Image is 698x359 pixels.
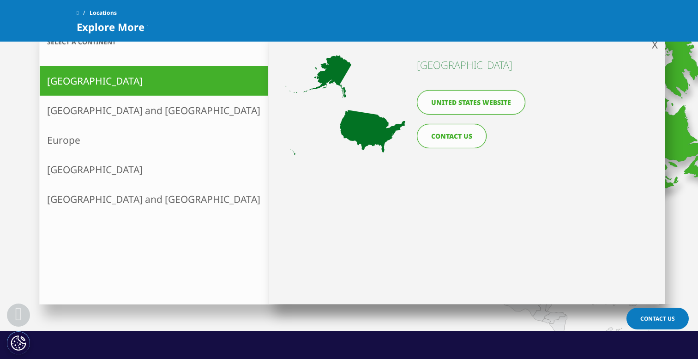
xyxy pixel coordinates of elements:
[40,66,268,96] a: [GEOGRAPHIC_DATA]
[640,315,675,322] span: Contact Us
[7,331,30,354] button: Cookies Settings
[626,308,689,329] a: Contact Us
[652,37,658,51] span: X
[268,30,496,54] h3: Country
[417,58,530,72] h4: [GEOGRAPHIC_DATA]
[40,37,268,46] h3: Select a continent
[417,124,487,148] a: CONTACT US
[40,96,268,125] a: [GEOGRAPHIC_DATA] and [GEOGRAPHIC_DATA]
[40,155,268,184] a: [GEOGRAPHIC_DATA]
[40,184,268,214] a: [GEOGRAPHIC_DATA] and [GEOGRAPHIC_DATA]
[40,125,268,155] a: Europe
[417,90,525,115] a: United States website
[77,21,144,32] span: Explore More
[90,5,117,21] span: Locations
